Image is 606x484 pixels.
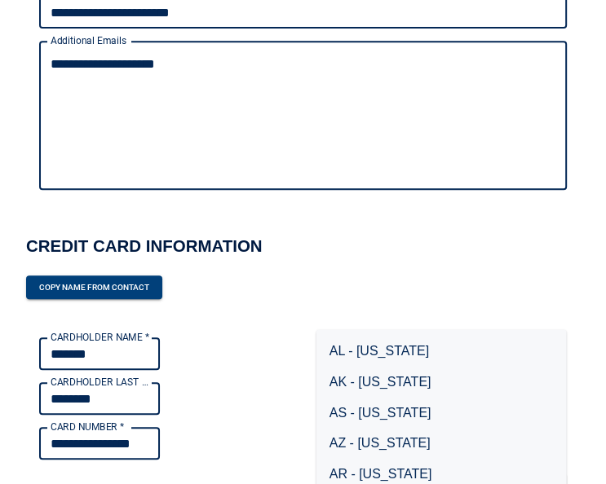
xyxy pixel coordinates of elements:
[316,367,567,398] li: AK - [US_STATE]
[51,33,126,47] label: Additional Emails
[51,375,151,389] label: CARDHOLDER LAST NAME
[51,420,124,433] label: CARD NUMBER *
[316,337,567,367] li: AL - [US_STATE]
[26,235,263,258] h2: CREDIT CARD INFORMATION
[316,398,567,429] li: AS - [US_STATE]
[51,330,149,344] label: CARDHOLDER NAME *
[316,428,567,459] li: AZ - [US_STATE]
[51,192,555,209] p: Up to X email addresses separated by a comma
[26,275,162,300] button: Copy name from contact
